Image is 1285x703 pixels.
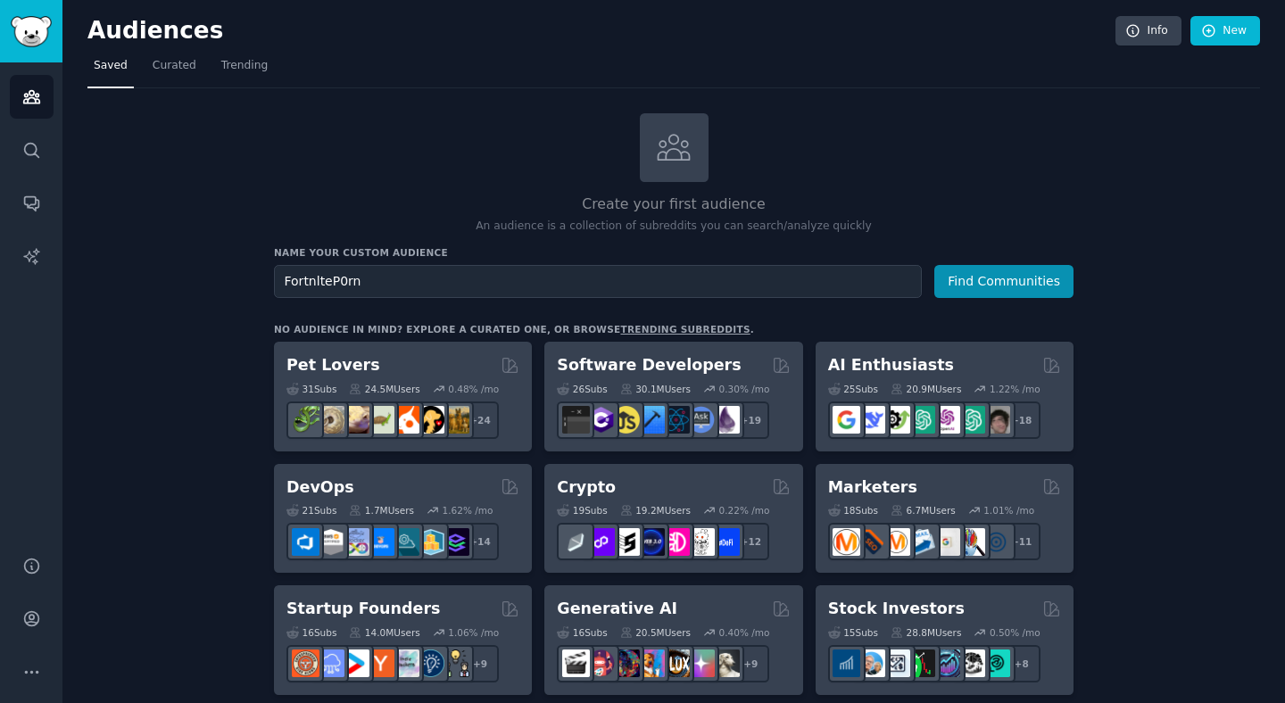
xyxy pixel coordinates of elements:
[620,626,691,639] div: 20.5M Users
[833,649,860,677] img: dividends
[620,324,750,335] a: trending subreddits
[317,649,344,677] img: SaaS
[442,528,469,556] img: PlatformEngineers
[146,52,203,88] a: Curated
[443,504,493,517] div: 1.62 % /mo
[587,406,615,434] img: csharp
[687,649,715,677] img: starryai
[367,406,394,434] img: turtle
[461,401,499,439] div: + 24
[933,528,960,556] img: googleads
[982,406,1010,434] img: ArtificalIntelligence
[392,528,419,556] img: platformengineering
[612,649,640,677] img: deepdream
[620,383,691,395] div: 30.1M Users
[719,626,770,639] div: 0.40 % /mo
[883,528,910,556] img: AskMarketing
[562,406,590,434] img: software
[286,598,440,620] h2: Startup Founders
[557,598,677,620] h2: Generative AI
[557,626,607,639] div: 16 Sub s
[687,406,715,434] img: AskComputerScience
[908,528,935,556] img: Emailmarketing
[448,626,499,639] div: 1.06 % /mo
[286,354,380,376] h2: Pet Lovers
[983,504,1034,517] div: 1.01 % /mo
[858,649,885,677] img: ValueInvesting
[732,401,769,439] div: + 19
[286,504,336,517] div: 21 Sub s
[292,528,319,556] img: azuredevops
[883,406,910,434] img: AItoolsCatalog
[448,383,499,395] div: 0.48 % /mo
[958,528,985,556] img: MarketingResearch
[442,406,469,434] img: dogbreed
[1003,401,1040,439] div: + 18
[828,504,878,517] div: 18 Sub s
[342,649,369,677] img: startup
[1115,16,1181,46] a: Info
[662,528,690,556] img: defiblockchain
[153,58,196,74] span: Curated
[637,528,665,556] img: web3
[417,528,444,556] img: aws_cdk
[274,246,1074,259] h3: Name your custom audience
[933,406,960,434] img: OpenAIDev
[891,383,961,395] div: 20.9M Users
[933,649,960,677] img: StocksAndTrading
[94,58,128,74] span: Saved
[637,406,665,434] img: iOSProgramming
[908,406,935,434] img: chatgpt_promptDesign
[317,406,344,434] img: ballpython
[934,265,1074,298] button: Find Communities
[317,528,344,556] img: AWS_Certified_Experts
[221,58,268,74] span: Trending
[392,649,419,677] img: indiehackers
[612,528,640,556] img: ethstaker
[292,649,319,677] img: EntrepreneurRideAlong
[557,383,607,395] div: 26 Sub s
[1003,523,1040,560] div: + 11
[286,626,336,639] div: 16 Sub s
[274,323,754,335] div: No audience in mind? Explore a curated one, or browse .
[908,649,935,677] img: Trading
[662,649,690,677] img: FluxAI
[828,598,965,620] h2: Stock Investors
[557,476,616,499] h2: Crypto
[1003,645,1040,682] div: + 8
[562,649,590,677] img: aivideo
[990,383,1040,395] div: 1.22 % /mo
[349,504,414,517] div: 1.7M Users
[958,406,985,434] img: chatgpt_prompts_
[732,523,769,560] div: + 12
[417,406,444,434] img: PetAdvice
[687,528,715,556] img: CryptoNews
[349,626,419,639] div: 14.0M Users
[292,406,319,434] img: herpetology
[1190,16,1260,46] a: New
[587,528,615,556] img: 0xPolygon
[891,504,956,517] div: 6.7M Users
[732,645,769,682] div: + 9
[712,406,740,434] img: elixir
[982,649,1010,677] img: technicalanalysis
[833,528,860,556] img: content_marketing
[662,406,690,434] img: reactnative
[342,528,369,556] img: Docker_DevOps
[562,528,590,556] img: ethfinance
[719,504,770,517] div: 0.22 % /mo
[367,649,394,677] img: ycombinator
[392,406,419,434] img: cockatiel
[87,17,1115,45] h2: Audiences
[367,528,394,556] img: DevOpsLinks
[828,354,954,376] h2: AI Enthusiasts
[274,219,1074,235] p: An audience is a collection of subreddits you can search/analyze quickly
[891,626,961,639] div: 28.8M Users
[833,406,860,434] img: GoogleGeminiAI
[828,476,917,499] h2: Marketers
[557,504,607,517] div: 19 Sub s
[990,626,1040,639] div: 0.50 % /mo
[215,52,274,88] a: Trending
[637,649,665,677] img: sdforall
[442,649,469,677] img: growmybusiness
